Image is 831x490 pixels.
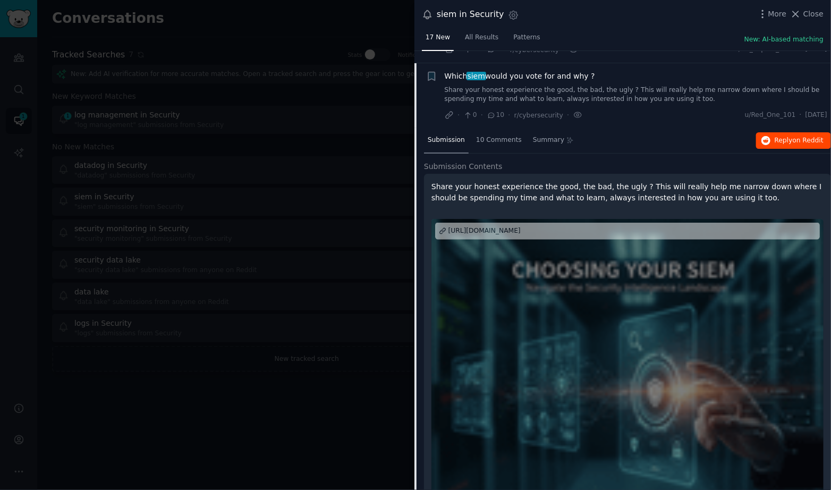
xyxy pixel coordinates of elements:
span: r/cybersecurity [514,112,563,119]
span: on Reddit [793,137,824,144]
span: [DATE] [805,111,827,120]
a: Share your honest experience the good, the bad, the ugly ? This will really help me narrow down w... [445,86,828,104]
button: Close [790,9,824,20]
span: · [567,109,569,121]
span: Submission [428,136,465,145]
span: u/Red_One_101 [745,111,796,120]
span: Submission Contents [424,161,503,172]
span: 10 Comments [476,136,522,145]
span: Summary [533,136,564,145]
button: New: AI-based matching [744,35,824,45]
div: siem in Security [437,8,504,21]
span: Patterns [514,33,540,43]
span: 0 [463,111,477,120]
span: Reply [775,136,824,146]
a: Patterns [510,29,544,51]
span: · [481,109,483,121]
a: All Results [461,29,502,51]
span: All Results [465,33,498,43]
a: Whichsiemwould you vote for and why ? [445,71,595,82]
span: r/cybersecurity [510,46,559,54]
span: 17 New [426,33,450,43]
div: [URL][DOMAIN_NAME] [448,226,521,236]
button: Replyon Reddit [756,132,831,149]
a: 17 New [422,29,454,51]
span: Close [803,9,824,20]
span: Which would you vote for and why ? [445,71,595,82]
span: 10 [487,111,504,120]
span: siem [467,72,486,80]
button: More [757,9,787,20]
span: More [768,9,787,20]
span: · [457,109,460,121]
span: · [800,111,802,120]
p: Share your honest experience the good, the bad, the ugly ? This will really help me narrow down w... [431,181,824,204]
span: · [508,109,510,121]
